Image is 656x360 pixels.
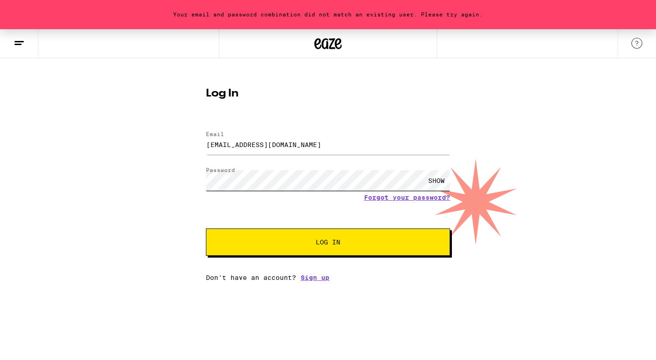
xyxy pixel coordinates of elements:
[364,194,450,201] a: Forgot your password?
[316,239,340,245] span: Log In
[5,6,66,14] span: Hi. Need any help?
[206,228,450,256] button: Log In
[206,131,224,137] label: Email
[206,134,450,155] input: Email
[206,167,235,173] label: Password
[206,88,450,99] h1: Log In
[206,274,450,281] div: Don't have an account?
[423,170,450,191] div: SHOW
[301,274,329,281] a: Sign up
